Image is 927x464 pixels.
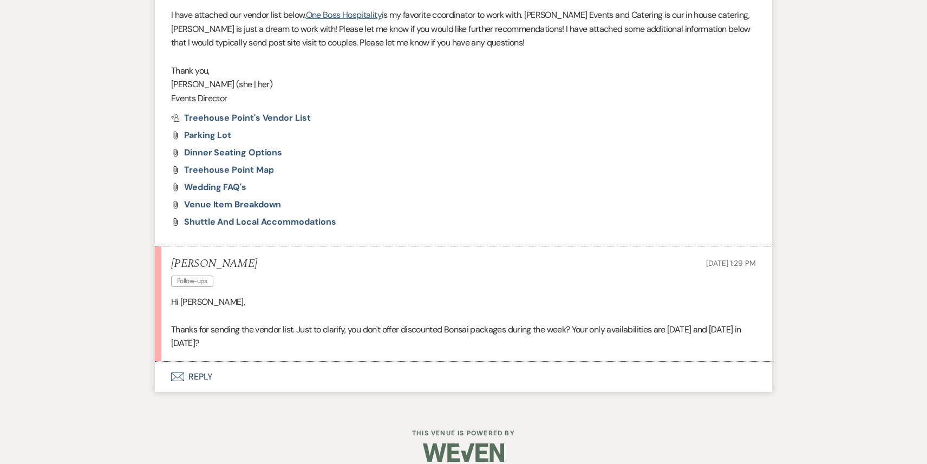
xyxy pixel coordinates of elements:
[171,257,257,271] h5: [PERSON_NAME]
[171,92,756,106] p: Events Director
[184,216,336,227] span: Shuttle and Local Accommodations
[306,9,382,21] a: One Boss Hospitality
[184,164,273,175] span: Treehouse Point Map
[184,129,231,141] span: Parking Lot
[171,64,756,78] p: Thank you,
[184,218,336,226] a: Shuttle and Local Accommodations
[171,323,756,350] p: Thanks for sending the vendor list. Just to clarify, you don't offer discounted Bonsai packages d...
[171,77,756,92] p: [PERSON_NAME] (she | her)
[184,183,246,192] a: Wedding FAQ's
[184,112,311,123] span: Treehouse Point's Vendor List
[184,147,282,158] span: Dinner Seating options
[184,131,231,140] a: Parking Lot
[184,200,281,209] a: Venue Item Breakdown
[171,276,213,287] span: Follow-ups
[184,166,273,174] a: Treehouse Point Map
[184,181,246,193] span: Wedding FAQ's
[184,148,282,157] a: Dinner Seating options
[171,114,311,122] a: Treehouse Point's Vendor List
[155,362,772,392] button: Reply
[706,258,756,268] span: [DATE] 1:29 PM
[184,199,281,210] span: Venue Item Breakdown
[171,8,756,50] p: I have attached our vendor list below. is my favorite coordinator to work with. [PERSON_NAME] Eve...
[171,295,756,309] p: Hi [PERSON_NAME],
